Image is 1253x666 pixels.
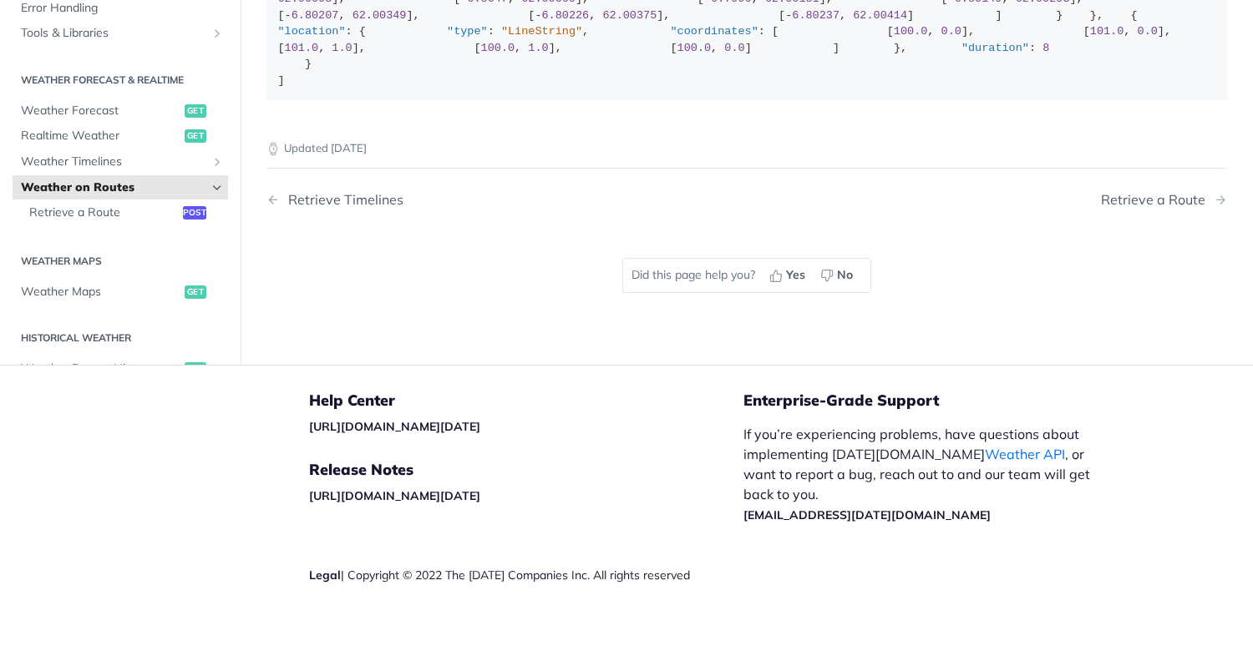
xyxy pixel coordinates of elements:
[29,204,179,221] span: Retrieve a Route
[21,179,206,196] span: Weather on Routes
[743,391,1134,411] h5: Enterprise-Grade Support
[21,361,180,377] span: Weather Recent History
[528,42,548,54] span: 1.0
[309,568,341,583] a: Legal
[278,25,346,38] span: "location"
[21,25,206,42] span: Tools & Libraries
[535,9,541,22] span: -
[763,263,814,288] button: Yes
[266,140,1227,157] p: Updated [DATE]
[1101,192,1214,208] div: Retrieve a Route
[447,25,488,38] span: "type"
[292,9,339,22] span: 6.80207
[677,42,712,54] span: 100.0
[670,25,758,38] span: "coordinates"
[309,419,480,434] a: [URL][DOMAIN_NAME][DATE]
[481,42,515,54] span: 100.0
[353,9,407,22] span: 62.00349
[21,128,180,144] span: Realtime Weather
[309,460,743,480] h5: Release Notes
[309,391,743,411] h5: Help Center
[13,254,228,269] h2: Weather Maps
[743,507,991,522] a: [EMAIL_ADDRESS][DATE][DOMAIN_NAME]
[894,25,928,38] span: 100.0
[853,9,907,22] span: 62.00414
[211,27,224,40] button: Show subpages for Tools & Libraries
[211,155,224,169] button: Show subpages for Weather Timelines
[21,103,180,119] span: Weather Forecast
[1042,42,1049,54] span: 8
[211,181,224,194] button: Hide subpages for Weather on Routes
[266,192,678,208] a: Previous Page: Retrieve Timelines
[185,285,206,299] span: get
[743,424,1108,524] p: If you’re experiencing problems, have questions about implementing [DATE][DOMAIN_NAME] , or want ...
[13,73,228,88] h2: Weather Forecast & realtime
[13,280,228,305] a: Weather Mapsget
[837,266,853,284] span: No
[13,98,228,124] a: Weather Forecastget
[961,42,1029,54] span: "duration"
[724,42,744,54] span: 0.0
[13,175,228,200] a: Weather on RoutesHide subpages for Weather on Routes
[21,284,180,300] span: Weather Maps
[602,9,657,22] span: 62.00375
[21,154,206,170] span: Weather Timelines
[1101,192,1227,208] a: Next Page: Retrieve a Route
[285,42,319,54] span: 101.0
[309,488,480,503] a: [URL][DOMAIN_NAME][DATE]
[13,330,228,346] h2: Historical Weather
[1138,25,1158,38] span: 0.0
[185,362,206,376] span: get
[13,124,228,149] a: Realtime Weatherget
[985,446,1065,462] a: Weather API
[785,9,792,22] span: -
[1090,25,1124,38] span: 101.0
[285,9,292,22] span: -
[280,192,403,208] div: Retrieve Timelines
[21,200,228,225] a: Retrieve a Routepost
[814,263,862,288] button: No
[309,567,743,583] div: | Copyright © 2022 The [DATE] Companies Inc. All rights reserved
[941,25,961,38] span: 0.0
[13,149,228,174] a: Weather TimelinesShow subpages for Weather Timelines
[13,21,228,46] a: Tools & LibrariesShow subpages for Tools & Libraries
[185,104,206,118] span: get
[622,258,871,293] div: Did this page help you?
[13,356,228,381] a: Weather Recent Historyget
[501,25,582,38] span: "LineString"
[332,42,352,54] span: 1.0
[266,175,1227,225] nav: Pagination Controls
[183,206,206,219] span: post
[792,9,840,22] span: 6.80237
[542,9,590,22] span: 6.80226
[786,266,805,284] span: Yes
[185,129,206,143] span: get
